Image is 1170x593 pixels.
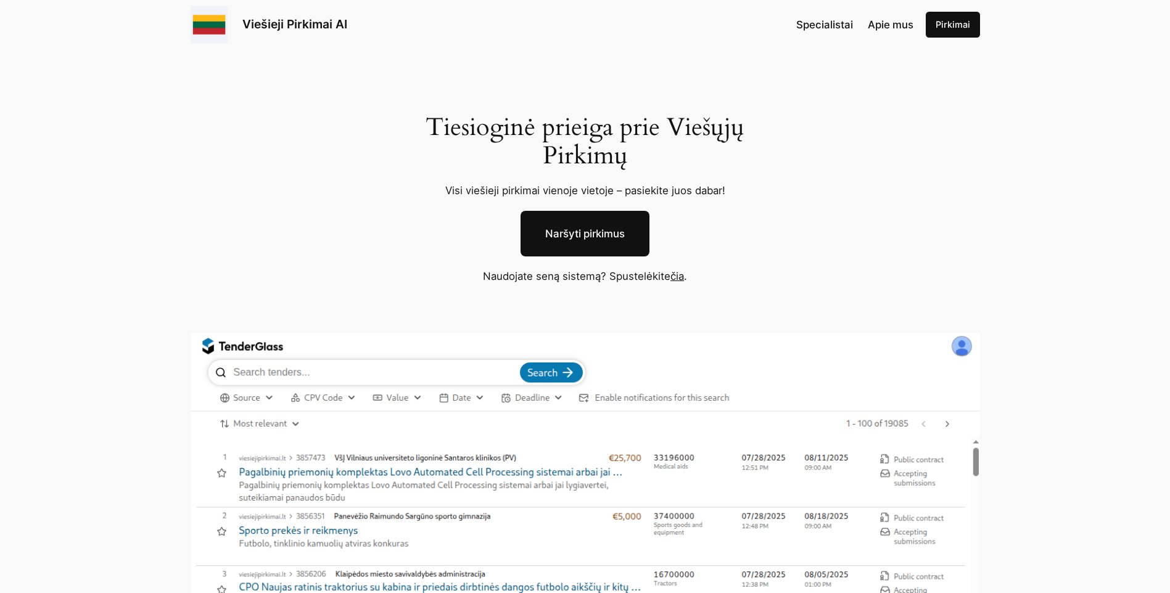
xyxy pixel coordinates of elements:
[796,18,853,31] span: Specialistai
[521,211,649,256] a: Naršyti pirkimus
[926,12,980,38] a: Pirkimai
[411,182,759,198] p: Visi viešieji pirkimai vienoje vietoje – pasiekite juos dabar!
[191,6,228,43] img: Viešieji pirkimai logo
[242,17,347,31] a: Viešieji Pirkimai AI
[796,17,853,33] a: Specialistai
[796,17,913,33] nav: Navigation
[868,17,913,33] a: Apie mus
[868,18,913,31] span: Apie mus
[411,113,759,170] h1: Tiesioginė prieiga prie Viešųjų Pirkimų
[394,268,777,284] p: Naudojate seną sistemą? Spustelėkite .
[670,270,684,282] a: čia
